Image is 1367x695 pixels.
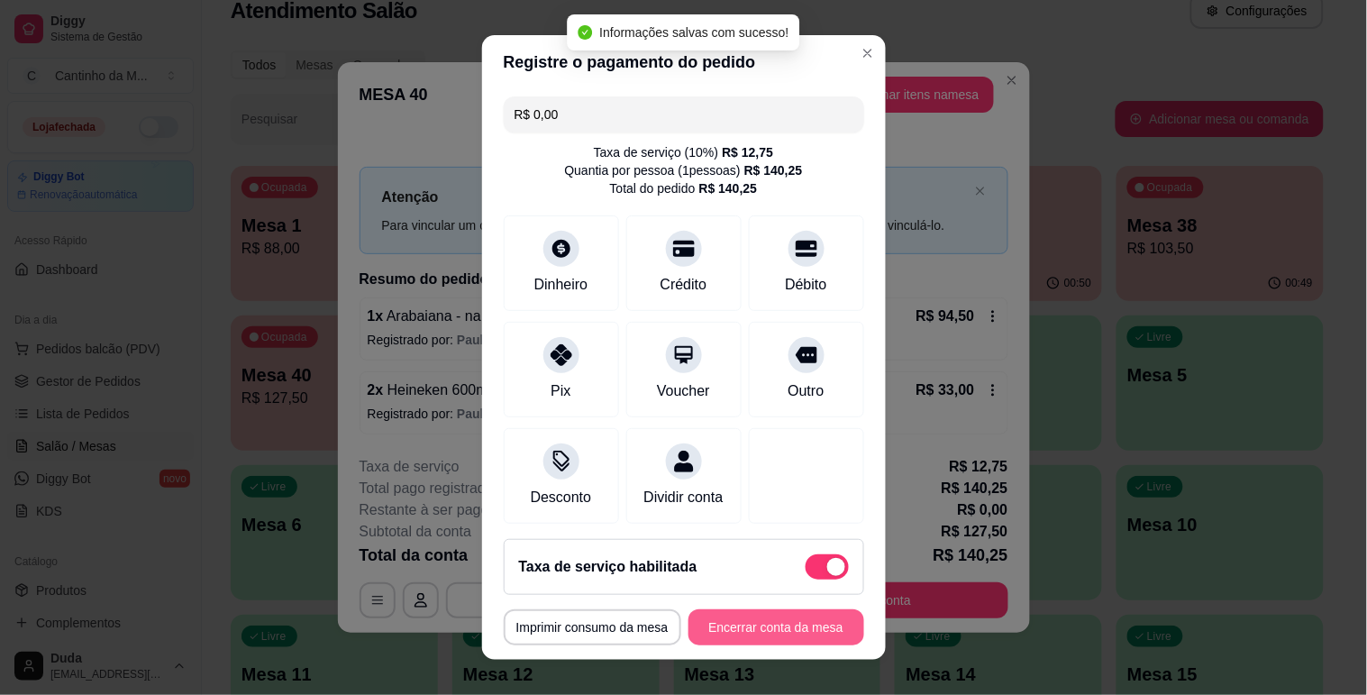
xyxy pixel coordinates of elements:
div: Voucher [657,380,710,402]
div: Taxa de serviço ( 10 %) [594,143,773,161]
span: check-circle [578,25,592,40]
div: Crédito [661,274,707,296]
div: R$ 140,25 [699,179,758,197]
div: Quantia por pessoa ( 1 pessoas) [565,161,803,179]
header: Registre o pagamento do pedido [482,35,886,89]
div: Outro [788,380,824,402]
div: Dinheiro [534,274,588,296]
input: Ex.: hambúrguer de cordeiro [515,96,853,133]
button: Close [853,39,882,68]
div: Dividir conta [643,487,723,508]
div: Débito [785,274,826,296]
div: Total do pedido [610,179,758,197]
h2: Taxa de serviço habilitada [519,556,697,578]
button: Encerrar conta da mesa [688,609,864,645]
div: Desconto [531,487,592,508]
div: R$ 12,75 [722,143,773,161]
button: Imprimir consumo da mesa [504,609,681,645]
span: Informações salvas com sucesso! [599,25,788,40]
div: R$ 140,25 [744,161,803,179]
div: Pix [551,380,570,402]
